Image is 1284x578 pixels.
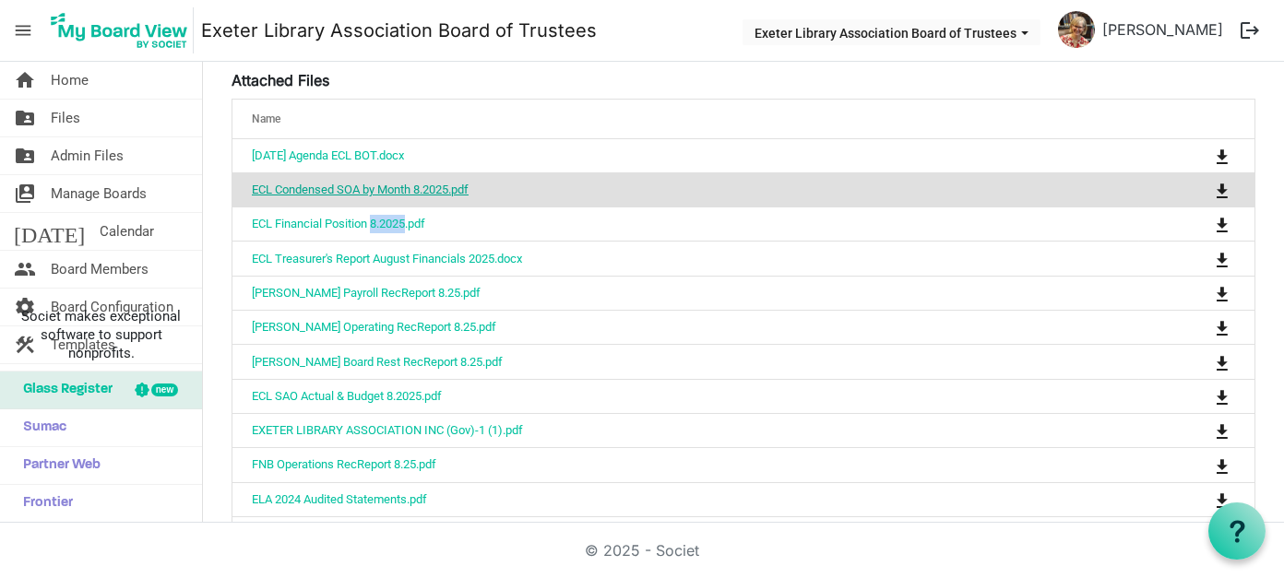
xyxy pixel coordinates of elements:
a: [PERSON_NAME] Board Rest RecReport 8.25.pdf [252,355,503,369]
td: is Command column column header [1139,516,1254,550]
a: EXETER LIBRARY ASSOCIATION INC (Gov)-1 (1).pdf [252,423,523,437]
a: ECL SAO Actual & Budget 8.2025.pdf [252,389,442,403]
span: Name [252,112,280,125]
span: Calendar [100,213,154,250]
td: is Command column column header [1139,206,1254,241]
td: is Command column column header [1139,447,1254,481]
button: Download [1209,383,1235,409]
td: is Command column column header [1139,276,1254,310]
button: Download [1209,177,1235,203]
td: ECL Condensed SOA by Month 8.2025.pdf is template cell column header Name [232,172,1139,206]
span: switch_account [14,175,36,212]
button: Download [1209,487,1235,513]
span: Partner Web [14,447,101,484]
td: EXETER LIBRARY ASSOCIATION INC (Gov)-1 (1).pdf is template cell column header Name [232,413,1139,447]
button: Download [1209,314,1235,340]
td: is Command column column header [1139,379,1254,413]
td: Tompkins Payroll RecReport 8.25.pdf is template cell column header Name [232,276,1139,310]
span: Frontier [14,485,73,522]
span: menu [6,13,41,48]
span: folder_shared [14,137,36,174]
td: is Command column column header [1139,482,1254,516]
td: is Command column column header [1139,310,1254,344]
button: logout [1230,11,1269,50]
td: is Command column column header [1139,172,1254,206]
td: ELA 2024 Audited Statements.pdf is template cell column header Name [232,482,1139,516]
button: Download [1209,143,1235,169]
span: Board Members [51,251,149,288]
button: Download [1209,280,1235,306]
img: My Board View Logo [45,7,194,53]
a: [PERSON_NAME] Operating RecReport 8.25.pdf [252,320,496,334]
td: Tompkins Operating RecReport 8.25.pdf is template cell column header Name [232,310,1139,344]
td: ECL SAO Actual & Budget 8.2025.pdf is template cell column header Name [232,379,1139,413]
span: Board Configuration [51,289,173,325]
a: ECL Financial Position 8.2025.pdf [252,217,425,230]
span: people [14,251,36,288]
a: Exeter Library Association Board of Trustees [201,12,597,49]
button: Download [1209,211,1235,237]
span: Files [51,100,80,136]
td: September 8 2025 Agenda ECL BOT.docx is template cell column header Name [232,139,1139,172]
span: Admin Files [51,137,124,174]
span: settings [14,289,36,325]
a: ECL Treasurer's Report August Financials 2025.docx [252,252,522,265]
button: Download [1209,348,1235,374]
img: oiUq6S1lSyLOqxOgPlXYhI3g0FYm13iA4qhAgY5oJQiVQn4Ddg2A9SORYVWq4Lz4pb3-biMLU3tKDRk10OVDzQ_thumb.png [1058,11,1095,48]
span: Manage Boards [51,175,147,212]
td: Tompkins Board Rest RecReport 8.25.pdf is template cell column header Name [232,344,1139,378]
button: Download [1209,245,1235,271]
a: [PERSON_NAME] [1095,11,1230,48]
span: Societ makes exceptional software to support nonprofits. [8,307,194,362]
span: [DATE] [14,213,85,250]
a: ECL Condensed SOA by Month 8.2025.pdf [252,183,469,196]
a: © 2025 - Societ [585,541,699,560]
a: FNB Operations RecReport 8.25.pdf [252,457,436,471]
a: [PERSON_NAME] Payroll RecReport 8.25.pdf [252,286,481,300]
td: ECL Financial Position 8.2025.pdf is template cell column header Name [232,206,1139,241]
button: Download [1209,452,1235,478]
div: new [151,383,178,396]
span: Sumac [14,409,66,446]
span: Glass Register [14,372,113,408]
td: ECL capitalization policy final.docx is template cell column header Name [232,516,1139,550]
span: Home [51,62,89,99]
a: My Board View Logo [45,7,201,53]
td: is Command column column header [1139,241,1254,275]
a: ELA 2024 Audited Statements.pdf [252,492,427,506]
td: ECL Treasurer's Report August Financials 2025.docx is template cell column header Name [232,241,1139,275]
td: is Command column column header [1139,139,1254,172]
span: home [14,62,36,99]
td: FNB Operations RecReport 8.25.pdf is template cell column header Name [232,447,1139,481]
td: is Command column column header [1139,413,1254,447]
a: [DATE] Agenda ECL BOT.docx [252,148,404,162]
button: Exeter Library Association Board of Trustees dropdownbutton [743,19,1040,45]
label: Attached Files [232,69,329,91]
span: folder_shared [14,100,36,136]
td: is Command column column header [1139,344,1254,378]
button: Download [1209,418,1235,443]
